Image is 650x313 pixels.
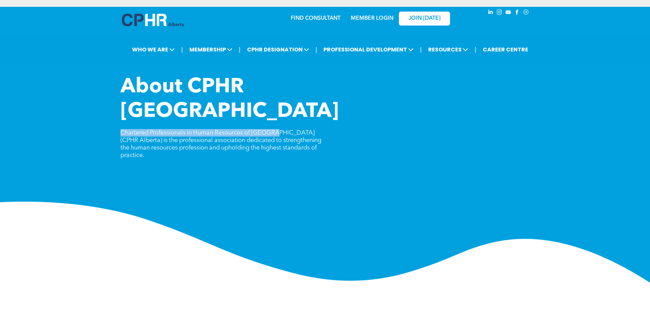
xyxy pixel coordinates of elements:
[316,43,317,57] li: |
[291,16,341,21] a: FIND CONSULTANT
[321,43,416,56] span: PROFESSIONAL DEVELOPMENT
[351,16,393,21] a: MEMBER LOGIN
[475,43,476,57] li: |
[426,43,470,56] span: RESOURCES
[181,43,183,57] li: |
[122,14,184,26] img: A blue and white logo for cp alberta
[399,12,450,26] a: JOIN [DATE]
[130,43,177,56] span: WHO WE ARE
[408,15,440,22] span: JOIN [DATE]
[514,9,521,18] a: facebook
[239,43,241,57] li: |
[187,43,234,56] span: MEMBERSHIP
[120,130,321,158] span: Chartered Professionals in Human Resources of [GEOGRAPHIC_DATA] (CPHR Alberta) is the professiona...
[487,9,494,18] a: linkedin
[245,43,311,56] span: CPHR DESIGNATION
[120,77,339,122] span: About CPHR [GEOGRAPHIC_DATA]
[522,9,530,18] a: Social network
[505,9,512,18] a: youtube
[496,9,503,18] a: instagram
[481,43,530,56] a: CAREER CENTRE
[420,43,422,57] li: |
